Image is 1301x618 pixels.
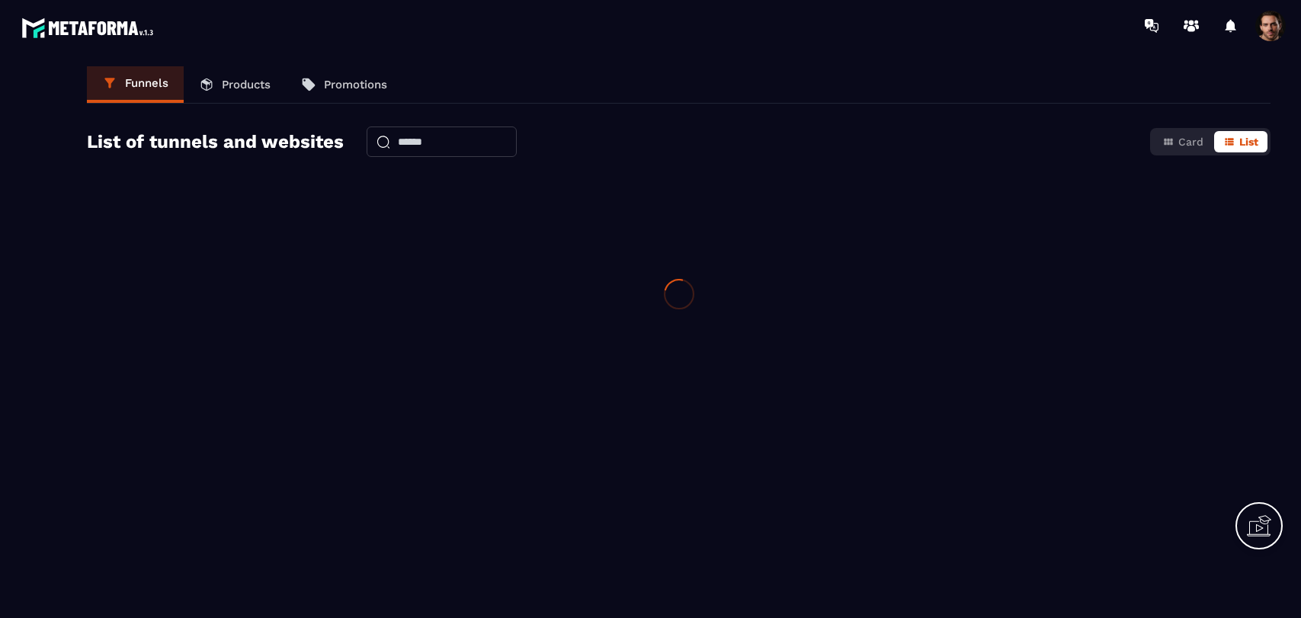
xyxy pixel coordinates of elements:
[1239,136,1258,148] span: List
[222,78,271,91] p: Products
[184,66,286,103] a: Products
[87,126,344,157] h2: List of tunnels and websites
[286,66,402,103] a: Promotions
[1153,131,1213,152] button: Card
[1214,131,1267,152] button: List
[125,76,168,90] p: Funnels
[87,66,184,103] a: Funnels
[21,14,159,42] img: logo
[324,78,387,91] p: Promotions
[1178,136,1203,148] span: Card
